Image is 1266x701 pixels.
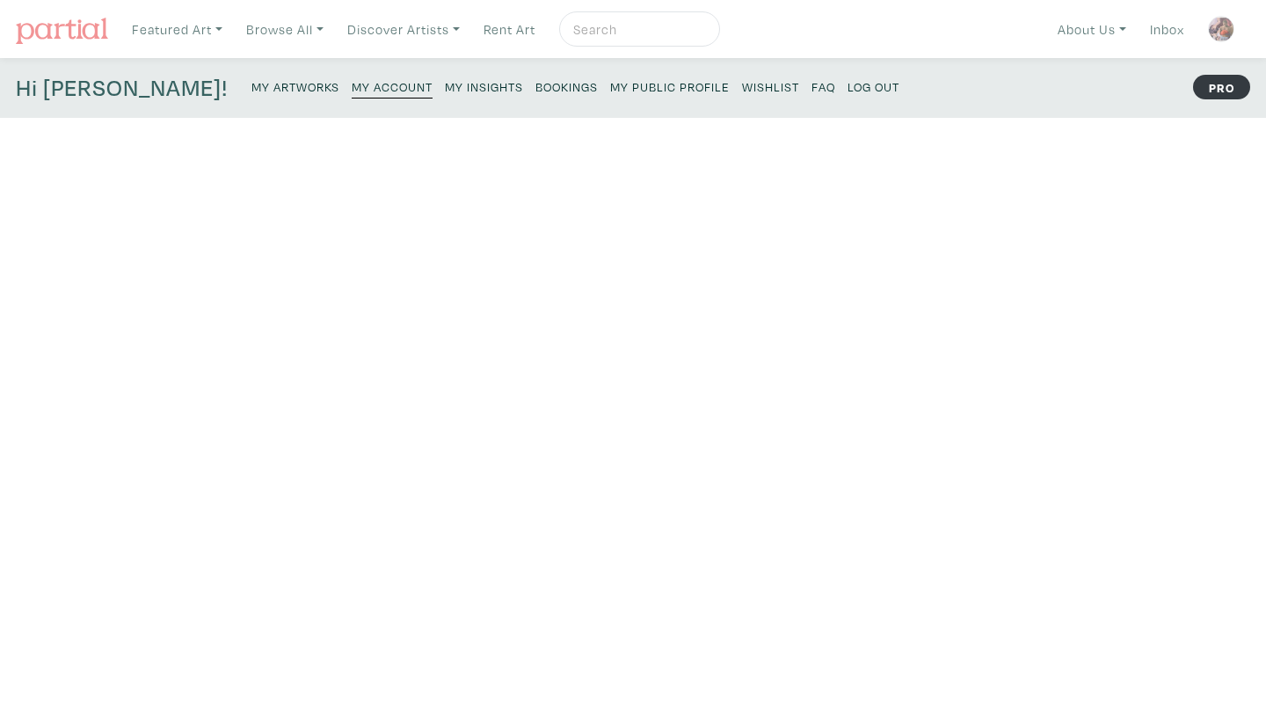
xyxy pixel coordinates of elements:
[16,74,228,102] h4: Hi [PERSON_NAME]!
[742,78,799,95] small: Wishlist
[571,18,703,40] input: Search
[1193,75,1250,99] strong: PRO
[445,78,523,95] small: My Insights
[1050,11,1134,47] a: About Us
[535,78,598,95] small: Bookings
[339,11,468,47] a: Discover Artists
[352,78,433,95] small: My Account
[848,74,899,98] a: Log Out
[238,11,331,47] a: Browse All
[352,74,433,99] a: My Account
[535,74,598,98] a: Bookings
[476,11,543,47] a: Rent Art
[610,74,730,98] a: My Public Profile
[251,74,339,98] a: My Artworks
[811,78,835,95] small: FAQ
[251,78,339,95] small: My Artworks
[1142,11,1192,47] a: Inbox
[1208,16,1234,42] img: phpThumb.php
[124,11,230,47] a: Featured Art
[742,74,799,98] a: Wishlist
[610,78,730,95] small: My Public Profile
[848,78,899,95] small: Log Out
[445,74,523,98] a: My Insights
[811,74,835,98] a: FAQ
